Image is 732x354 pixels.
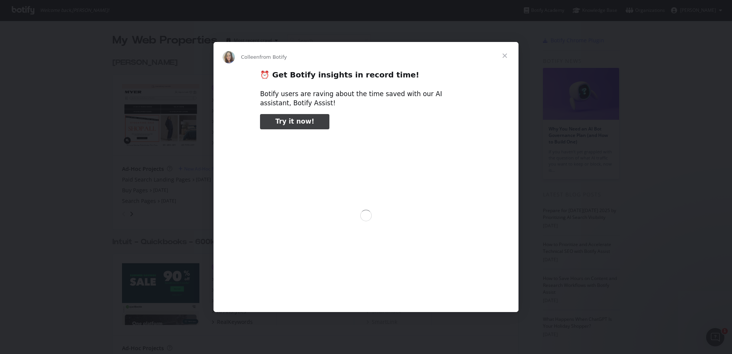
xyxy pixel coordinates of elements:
span: Close [491,42,518,69]
a: Try it now! [260,114,329,129]
span: from Botify [260,54,287,60]
span: Colleen [241,54,260,60]
h2: ⏰ Get Botify insights in record time! [260,70,472,84]
div: Botify users are raving about the time saved with our AI assistant, Botify Assist! [260,90,472,108]
img: Profile image for Colleen [223,51,235,63]
span: Try it now! [275,117,314,125]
